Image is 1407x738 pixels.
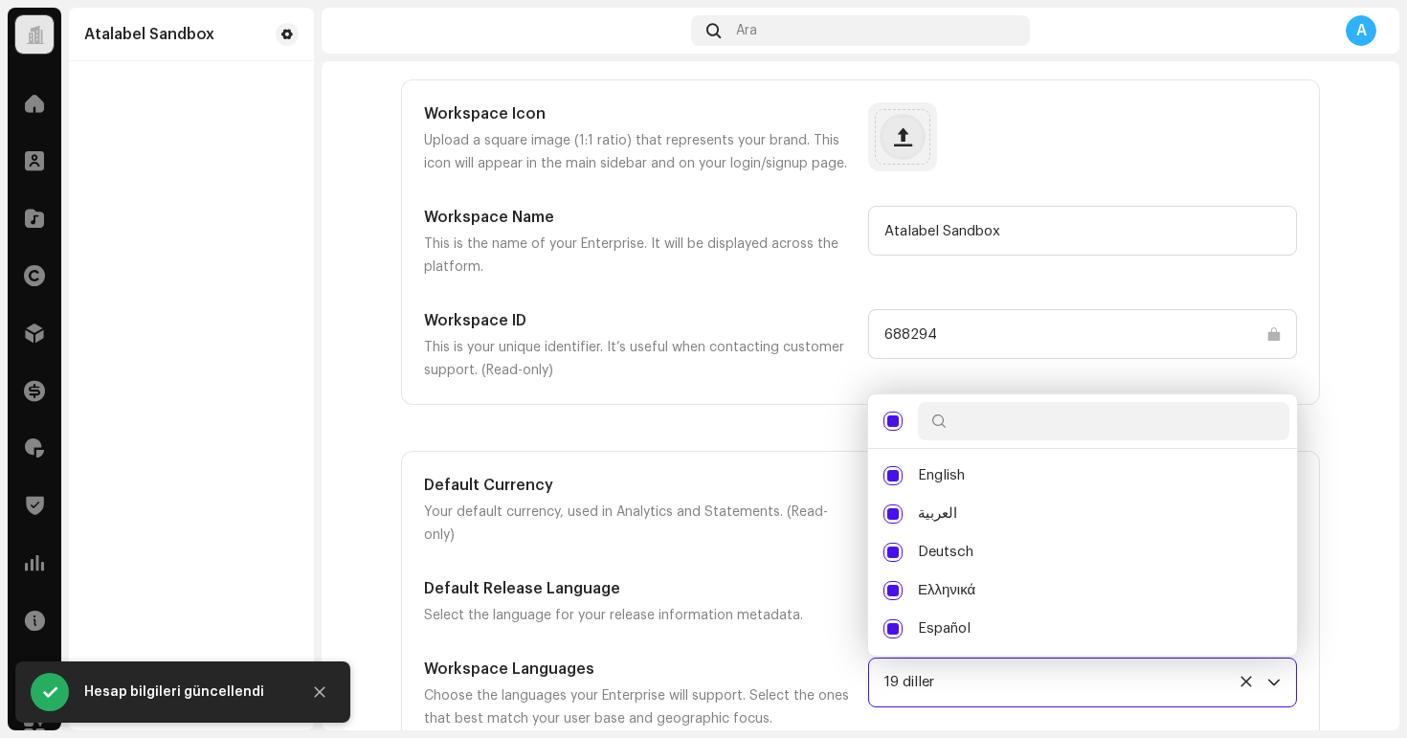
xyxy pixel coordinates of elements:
span: Español [918,618,971,639]
p: Your default currency, used in Analytics and Statements. (Read-only) [424,501,853,547]
h5: Workspace ID [424,309,853,332]
li: Español [876,610,1289,648]
li: Ελληνικά [876,571,1289,610]
span: English [918,465,965,486]
h5: Workspace Icon [424,102,853,125]
h5: Workspace Languages [424,658,853,681]
button: Close [301,673,339,711]
p: Upload a square image (1:1 ratio) that represents your brand. This icon will appear in the main s... [424,129,853,175]
input: Bir şeyler yazın... [868,309,1297,359]
li: English [876,457,1289,495]
p: Select the language for your release information metadata. [424,604,853,627]
div: Atalabel Sandbox [84,27,214,42]
h5: Default Release Language [424,577,853,600]
span: Ελληνικά [918,580,975,601]
p: Choose the languages your Enterprise will support. Select the ones that best match your user base... [424,684,853,730]
span: Deutsch [918,542,973,563]
input: Bir şeyler yazın... [868,206,1297,256]
h5: Workspace Name [424,206,853,229]
p: This is your unique identifier. It’s useful when contacting customer support. (Read-only) [424,336,853,382]
div: 19 diller [884,659,1267,706]
li: Deutsch [876,533,1289,571]
p: This is the name of your Enterprise. It will be displayed across the platform. [424,233,853,279]
div: Hesap bilgileri güncellendi [84,681,285,704]
li: Français [876,648,1289,686]
div: A [1346,15,1376,46]
li: العربية [876,495,1289,533]
span: العربية [918,503,957,525]
h5: Default Currency [424,474,853,497]
span: Ara [736,23,757,38]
